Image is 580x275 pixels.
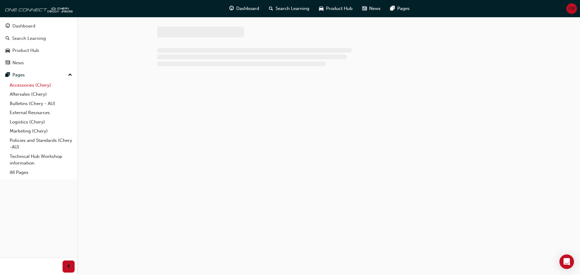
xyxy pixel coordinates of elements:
[2,33,75,44] a: Search Learning
[264,2,314,15] a: search-iconSearch Learning
[2,19,75,69] button: DashboardSearch LearningProduct HubNews
[7,108,75,117] a: External Resources
[5,24,10,29] span: guage-icon
[68,71,72,79] span: up-icon
[275,5,309,12] span: Search Learning
[236,5,259,12] span: Dashboard
[66,263,71,270] span: prev-icon
[5,36,10,41] span: search-icon
[566,3,577,14] button: LW
[385,2,414,15] a: pages-iconPages
[2,69,75,81] button: Pages
[7,90,75,99] a: Aftersales (Chery)
[314,2,357,15] a: car-iconProduct Hub
[357,2,385,15] a: news-iconNews
[12,35,46,42] div: Search Learning
[369,5,381,12] span: News
[5,48,10,53] span: car-icon
[3,2,72,14] img: oneconnect
[390,5,395,12] span: pages-icon
[326,5,353,12] span: Product Hub
[2,45,75,56] a: Product Hub
[224,2,264,15] a: guage-iconDashboard
[269,5,273,12] span: search-icon
[229,5,234,12] span: guage-icon
[559,254,574,269] div: Open Intercom Messenger
[569,5,575,12] span: LW
[319,5,324,12] span: car-icon
[5,72,10,78] span: pages-icon
[7,168,75,177] a: All Pages
[362,5,367,12] span: news-icon
[7,81,75,90] a: Accessories (Chery)
[2,21,75,32] a: Dashboard
[2,57,75,69] a: News
[7,136,75,152] a: Policies and Standards (Chery -AU)
[12,23,35,30] div: Dashboard
[12,47,39,54] div: Product Hub
[397,5,410,12] span: Pages
[7,152,75,168] a: Technical Hub Workshop information
[12,59,24,66] div: News
[5,60,10,66] span: news-icon
[12,72,25,78] div: Pages
[7,99,75,108] a: Bulletins (Chery - AU)
[7,117,75,127] a: Logistics (Chery)
[7,126,75,136] a: Marketing (Chery)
